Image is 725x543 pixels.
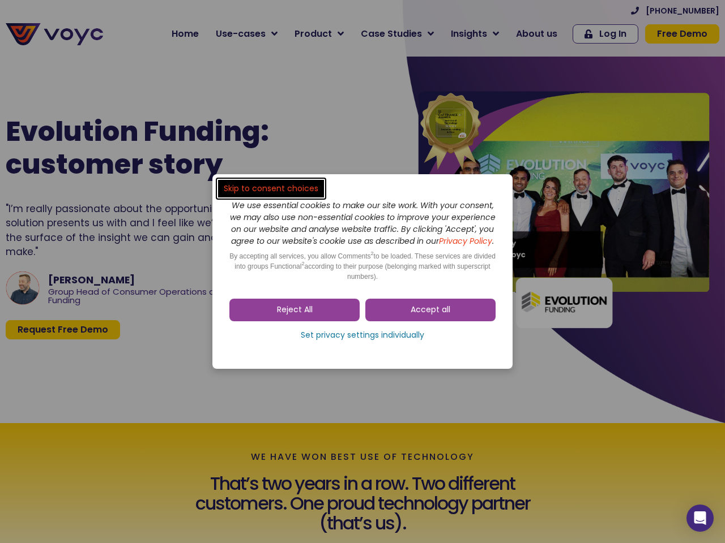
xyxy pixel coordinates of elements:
a: Reject All [229,299,360,321]
sup: 2 [371,251,374,256]
a: Accept all [365,299,496,321]
a: Privacy Policy [439,235,492,247]
span: By accepting all services, you allow Comments to be loaded. These services are divided into group... [229,252,496,281]
span: Accept all [411,304,450,316]
span: Set privacy settings individually [301,330,424,341]
a: Set privacy settings individually [229,327,496,344]
a: Skip to consent choices [218,180,324,197]
span: Reject All [277,304,313,316]
i: We use essential cookies to make our site work. With your consent, we may also use non-essential ... [230,200,496,247]
sup: 2 [301,261,304,266]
